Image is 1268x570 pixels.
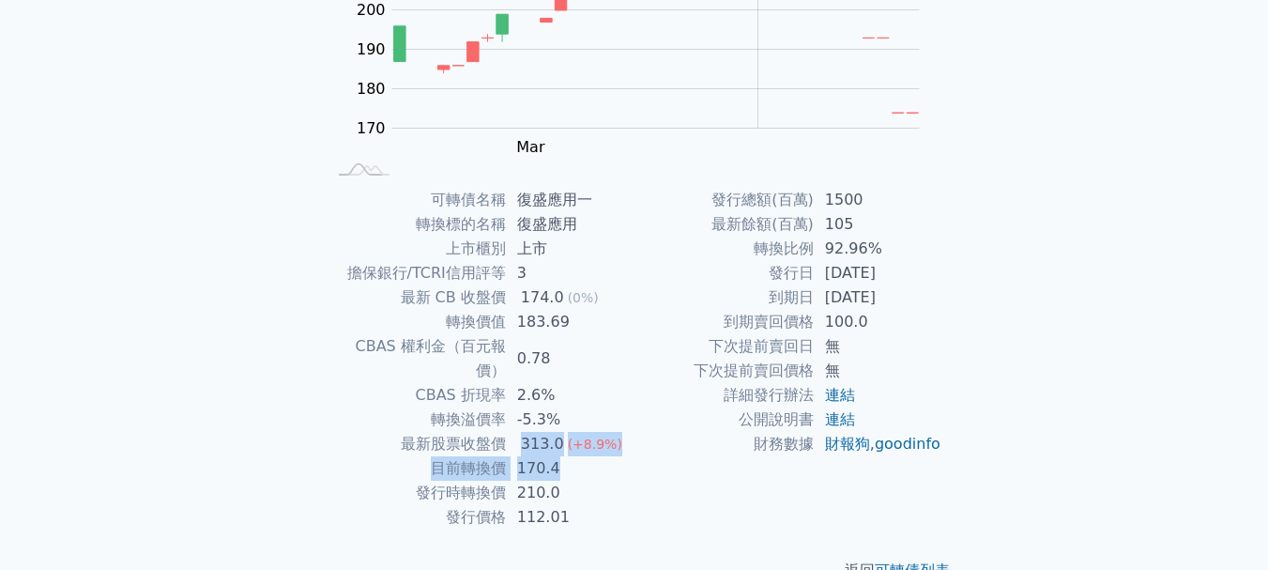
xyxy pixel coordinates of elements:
[357,1,386,19] tspan: 200
[327,212,506,237] td: 轉換標的名稱
[814,310,942,334] td: 100.0
[327,456,506,481] td: 目前轉換價
[634,188,814,212] td: 發行總額(百萬)
[327,408,506,432] td: 轉換溢價率
[634,310,814,334] td: 到期賣回價格
[634,383,814,408] td: 詳細發行辦法
[357,80,386,98] tspan: 180
[634,432,814,456] td: 財務數據
[634,237,814,261] td: 轉換比例
[357,119,386,137] tspan: 170
[506,456,634,481] td: 170.4
[634,212,814,237] td: 最新餘額(百萬)
[814,237,942,261] td: 92.96%
[327,310,506,334] td: 轉換價值
[634,359,814,383] td: 下次提前賣回價格
[634,408,814,432] td: 公開說明書
[516,138,545,156] tspan: Mar
[327,261,506,285] td: 擔保銀行/TCRI信用評等
[327,188,506,212] td: 可轉債名稱
[568,437,622,452] span: (+8.9%)
[327,334,506,383] td: CBAS 權利金（百元報價）
[327,285,506,310] td: 最新 CB 收盤價
[814,188,942,212] td: 1500
[327,383,506,408] td: CBAS 折現率
[357,40,386,58] tspan: 190
[814,212,942,237] td: 105
[506,310,634,334] td: 183.69
[634,285,814,310] td: 到期日
[634,334,814,359] td: 下次提前賣回日
[814,261,942,285] td: [DATE]
[506,261,634,285] td: 3
[814,334,942,359] td: 無
[634,261,814,285] td: 發行日
[506,212,634,237] td: 復盛應用
[825,435,870,453] a: 財報狗
[875,435,940,453] a: goodinfo
[506,408,634,432] td: -5.3%
[825,386,855,404] a: 連結
[506,505,634,530] td: 112.01
[517,432,568,456] div: 313.0
[568,290,599,305] span: (0%)
[814,285,942,310] td: [DATE]
[327,237,506,261] td: 上市櫃別
[825,410,855,428] a: 連結
[814,432,942,456] td: ,
[506,334,634,383] td: 0.78
[506,188,634,212] td: 復盛應用一
[517,285,568,310] div: 174.0
[327,432,506,456] td: 最新股票收盤價
[506,481,634,505] td: 210.0
[814,359,942,383] td: 無
[327,481,506,505] td: 發行時轉換價
[506,383,634,408] td: 2.6%
[506,237,634,261] td: 上市
[327,505,506,530] td: 發行價格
